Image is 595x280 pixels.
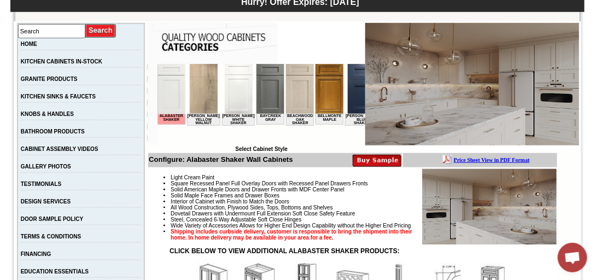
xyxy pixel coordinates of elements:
[188,50,221,62] td: [PERSON_NAME] Blue Shaker
[157,64,365,146] iframe: Browser incompatible
[171,217,301,223] span: Steel, Concealed 6-Way Adjustable Soft Close Hinges
[365,23,580,145] img: Alabaster Shaker
[21,129,85,135] a: BATHROOM PRODUCTS
[171,211,355,217] span: Dovetail Drawers with Undermount Full Extension Soft Close Safety Feature
[171,186,345,192] span: Solid American Maple Doors and Drawer Fronts with MDF Center Panel
[171,180,368,186] span: Square Recessed Panel Full Overlay Doors with Recessed Panel Drawers Fronts
[21,41,37,47] a: HOME
[21,181,61,187] a: TESTIMONIALS
[21,216,83,222] a: DOOR SAMPLE POLICY
[170,247,400,255] strong: CLICK BELOW TO VIEW ADDITIONAL ALABASTER SHAKER PRODUCTS:
[21,164,71,170] a: GALLERY PHOTOS
[21,269,89,275] a: EDUCATION ESSENTIALS
[21,199,71,205] a: DESIGN SERVICES
[171,229,412,241] strong: Shipping includes curbside delivery, customer is responsible to bring the shipment into their hom...
[85,24,116,38] input: Submit
[21,234,81,240] a: TERMS & CONDITIONS
[21,251,51,257] a: FINANCING
[422,169,557,245] img: Product Image
[235,146,288,152] b: Select Cabinet Style
[21,146,98,152] a: CABINET ASSEMBLY VIDEOS
[1,2,10,10] img: pdf.png
[12,1,88,10] a: Price Sheet View in PDF Format
[558,243,587,272] div: Open chat
[21,94,96,100] a: KITCHEN SINKS & FAUCETS
[171,205,332,211] span: All Wood Construction, Plywood Sides, Tops, Bottoms and Shelves
[21,59,102,65] a: KITCHEN CABINETS IN-STOCK
[171,174,214,180] span: Light Cream Paint
[21,111,74,117] a: KNOBS & HANDLES
[12,3,88,9] b: Price Sheet View in PDF Format
[171,192,279,199] span: Solid Maple Face Frames and Drawer Boxes
[21,76,78,82] a: GRANITE PRODUCTS
[171,223,411,229] span: Wide Variety of Accessories Allows for Higher End Design Capability without the Higher End Pricing
[171,199,289,205] span: Interior of Cabinet with Finish to Match the Doors
[149,155,293,164] b: Configure: Alabaster Shaker Wall Cabinets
